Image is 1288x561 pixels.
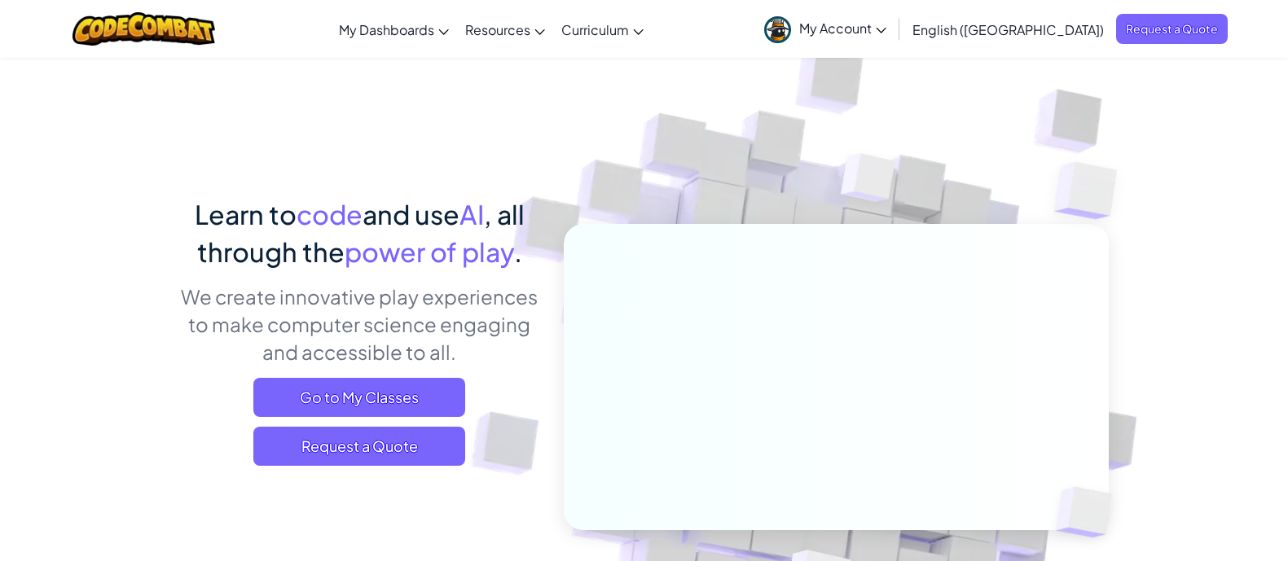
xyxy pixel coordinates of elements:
[904,7,1112,51] a: English ([GEOGRAPHIC_DATA])
[1116,14,1228,44] a: Request a Quote
[459,198,484,230] span: AI
[912,21,1104,38] span: English ([GEOGRAPHIC_DATA])
[180,283,539,366] p: We create innovative play experiences to make computer science engaging and accessible to all.
[764,16,791,43] img: avatar
[457,7,553,51] a: Resources
[1022,122,1163,260] img: Overlap cubes
[810,121,927,243] img: Overlap cubes
[561,21,629,38] span: Curriculum
[553,7,652,51] a: Curriculum
[363,198,459,230] span: and use
[253,427,465,466] a: Request a Quote
[195,198,297,230] span: Learn to
[345,235,514,268] span: power of play
[253,378,465,417] a: Go to My Classes
[799,20,886,37] span: My Account
[73,12,215,46] img: CodeCombat logo
[331,7,457,51] a: My Dashboards
[514,235,522,268] span: .
[339,21,434,38] span: My Dashboards
[756,3,895,55] a: My Account
[465,21,530,38] span: Resources
[297,198,363,230] span: code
